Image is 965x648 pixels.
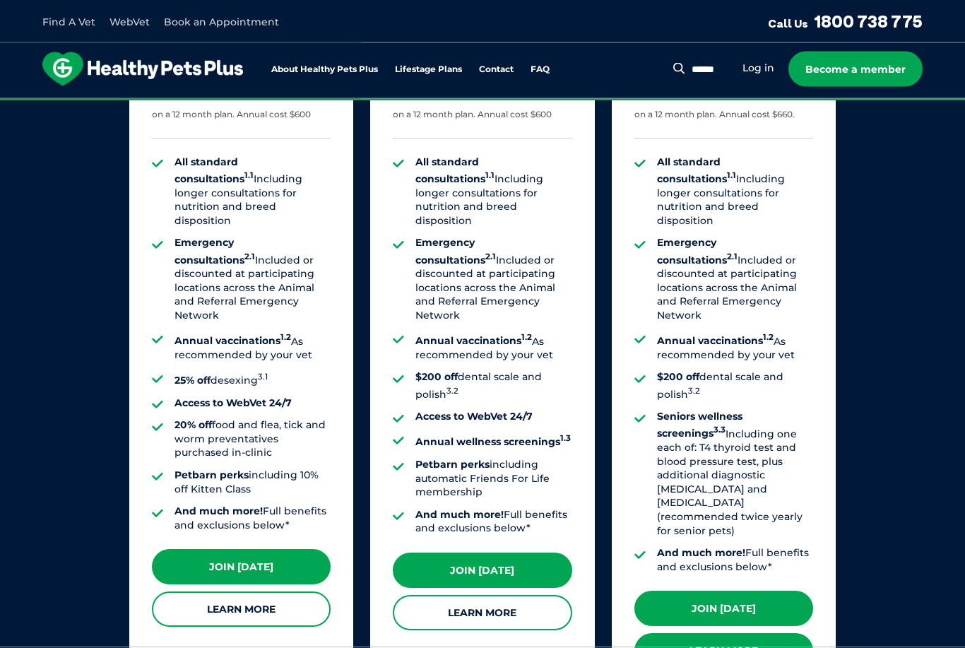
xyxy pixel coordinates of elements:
strong: Annual vaccinations [174,335,291,348]
strong: $200 off [657,371,699,384]
a: Join [DATE] [393,553,572,589]
a: Call Us1800 738 775 [768,11,923,32]
sup: 1.1 [485,171,495,181]
strong: 20% off [174,419,212,432]
li: food and flea, tick and worm preventatives purchased in-clinic [174,419,331,461]
li: Full benefits and exclusions below* [657,547,813,575]
a: FAQ [531,65,550,74]
span: Call Us [768,16,808,30]
strong: 25% off [174,375,211,387]
a: Contact [479,65,514,74]
strong: Petbarn perks [415,459,490,471]
sup: 1.1 [244,171,254,181]
a: Join [DATE] [152,550,331,585]
sup: 2.1 [244,252,255,262]
li: dental scale and polish [657,371,813,402]
a: WebVet [109,16,150,28]
li: including 10% off Kitten Class [174,469,331,497]
a: Learn More [393,596,572,631]
li: Including longer consultations for nutrition and breed disposition [174,156,331,229]
strong: Annual vaccinations [657,335,774,348]
strong: All standard consultations [174,156,254,186]
strong: Emergency consultations [415,237,496,266]
strong: Emergency consultations [657,237,738,266]
sup: 3.2 [446,387,458,396]
a: About Healthy Pets Plus [271,65,378,74]
a: Book an Appointment [164,16,279,28]
li: As recommended by your vet [174,332,331,363]
strong: And much more! [657,547,745,560]
sup: 1.2 [763,334,774,343]
strong: $200 off [415,371,458,384]
li: Full benefits and exclusions below* [174,505,331,533]
span: Proactive, preventative wellness program designed to keep your pet healthier and happier for longer [219,99,747,112]
a: Log in [742,61,774,75]
li: desexing [174,371,331,388]
li: Included or discounted at participating locations across the Animal and Referral Emergency Network [174,237,331,323]
sup: 3.3 [714,426,726,436]
a: Lifestage Plans [395,65,462,74]
a: Become a member [788,52,923,87]
a: Learn More [152,592,331,628]
strong: Annual vaccinations [415,335,532,348]
strong: All standard consultations [415,156,495,186]
a: Find A Vet [42,16,95,28]
strong: Seniors wellness screenings [657,411,742,440]
sup: 1.2 [521,334,532,343]
li: dental scale and polish [415,371,572,402]
li: Including longer consultations for nutrition and breed disposition [415,156,572,229]
strong: And much more! [174,505,263,518]
li: As recommended by your vet [415,332,572,363]
li: Including longer consultations for nutrition and breed disposition [657,156,813,229]
li: Full benefits and exclusions below* [415,509,572,536]
li: Included or discounted at participating locations across the Animal and Referral Emergency Network [657,237,813,323]
strong: Annual wellness screenings [415,436,571,449]
div: on a 12 month plan. Annual cost $660. [634,110,795,122]
button: Search [670,61,688,76]
li: Included or discounted at participating locations across the Animal and Referral Emergency Network [415,237,572,323]
div: on a 12 month plan. Annual cost $600 [152,110,311,122]
sup: 1.1 [727,171,736,181]
strong: Access to WebVet 24/7 [174,397,292,410]
sup: 1.2 [280,334,291,343]
strong: All standard consultations [657,156,736,186]
sup: 3.2 [688,387,700,396]
sup: 2.1 [727,252,738,262]
sup: 1.3 [560,435,571,444]
div: on a 12 month plan. Annual cost $600 [393,110,552,122]
sup: 3.1 [258,372,268,382]
strong: Emergency consultations [174,237,255,266]
li: including automatic Friends For Life membership [415,459,572,500]
strong: And much more! [415,509,504,522]
li: Including one each of: T4 thyroid test and blood pressure test, plus additional diagnostic [MEDIC... [657,411,813,538]
strong: Access to WebVet 24/7 [415,411,533,423]
img: hpp-logo [42,52,243,86]
a: Join [DATE] [634,591,813,627]
li: As recommended by your vet [657,332,813,363]
sup: 2.1 [485,252,496,262]
strong: Petbarn perks [174,469,249,482]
